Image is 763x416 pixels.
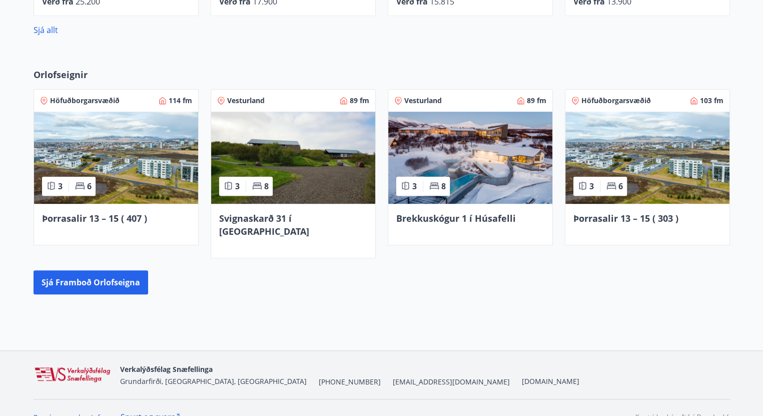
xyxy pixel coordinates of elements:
[581,96,651,106] span: Höfuðborgarsvæðið
[42,212,147,224] span: Þorrasalir 13 – 15 ( 407 )
[589,181,594,192] span: 3
[573,212,678,224] span: Þorrasalir 13 – 15 ( 303 )
[34,270,148,294] button: Sjá framboð orlofseigna
[441,181,446,192] span: 8
[396,212,516,224] span: Brekkuskógur 1 í Húsafelli
[412,181,417,192] span: 3
[211,112,375,204] img: Paella dish
[527,96,546,106] span: 89 fm
[700,96,723,106] span: 103 fm
[34,68,88,81] span: Orlofseignir
[235,181,240,192] span: 3
[618,181,623,192] span: 6
[120,364,213,374] span: Verkalýðsfélag Snæfellinga
[404,96,442,106] span: Vesturland
[169,96,192,106] span: 114 fm
[34,366,112,383] img: WvRpJk2u6KDFA1HvFrCJUzbr97ECa5dHUCvez65j.png
[120,376,307,386] span: Grundarfirði, [GEOGRAPHIC_DATA], [GEOGRAPHIC_DATA]
[388,112,552,204] img: Paella dish
[34,112,198,204] img: Paella dish
[58,181,63,192] span: 3
[319,377,381,387] span: [PHONE_NUMBER]
[34,25,58,36] a: Sjá allt
[227,96,265,106] span: Vesturland
[522,376,579,386] a: [DOMAIN_NAME]
[87,181,92,192] span: 6
[565,112,729,204] img: Paella dish
[219,212,309,237] span: Svignaskarð 31 í [GEOGRAPHIC_DATA]
[350,96,369,106] span: 89 fm
[264,181,269,192] span: 8
[393,377,510,387] span: [EMAIL_ADDRESS][DOMAIN_NAME]
[50,96,120,106] span: Höfuðborgarsvæðið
